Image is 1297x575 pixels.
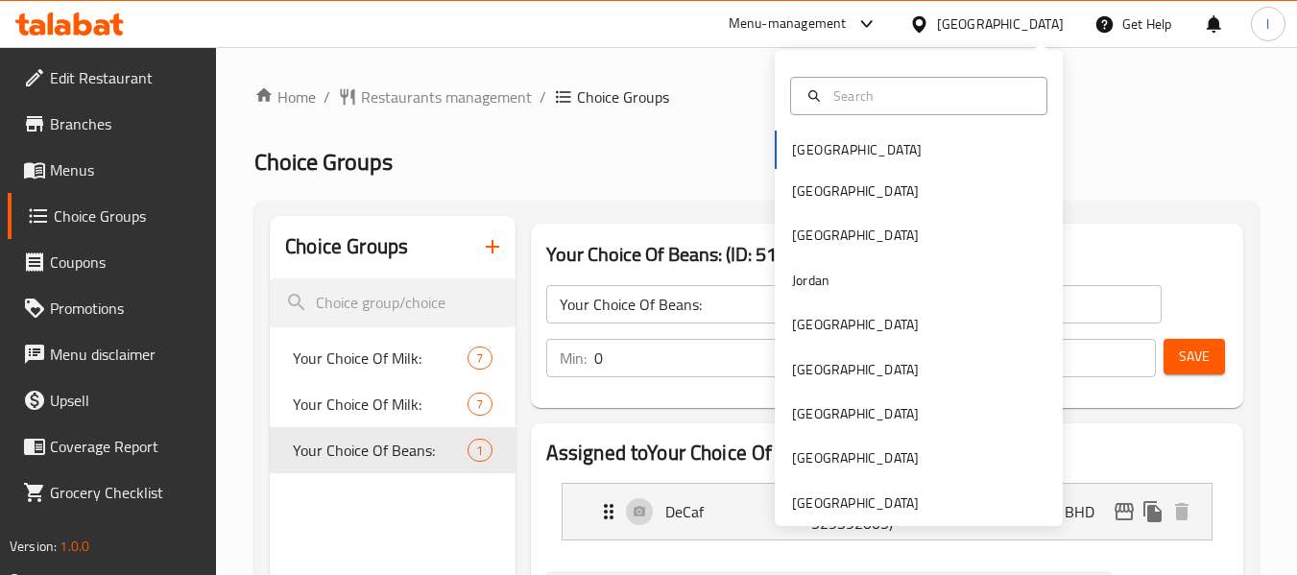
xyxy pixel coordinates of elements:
[8,285,217,331] a: Promotions
[1167,497,1196,526] button: delete
[8,239,217,285] a: Coupons
[293,347,468,370] span: Your Choice Of Milk:
[468,395,491,414] span: 7
[50,158,202,181] span: Menus
[792,403,919,424] div: [GEOGRAPHIC_DATA]
[563,484,1212,539] div: Expand
[293,439,468,462] span: Your Choice Of Beans:
[792,225,919,246] div: [GEOGRAPHIC_DATA]
[270,335,515,381] div: Your Choice Of Milk:7
[50,389,202,412] span: Upsell
[1139,497,1167,526] button: duplicate
[50,343,202,366] span: Menu disclaimer
[270,381,515,427] div: Your Choice Of Milk:7
[285,232,408,261] h2: Choice Groups
[293,393,468,416] span: Your Choice Of Milk:
[468,439,492,462] div: Choices
[468,347,492,370] div: Choices
[8,101,217,147] a: Branches
[468,349,491,368] span: 7
[8,193,217,239] a: Choice Groups
[792,492,919,514] div: [GEOGRAPHIC_DATA]
[577,85,669,108] span: Choice Groups
[361,85,532,108] span: Restaurants management
[468,442,491,460] span: 1
[546,239,1228,270] h3: Your Choice Of Beans: (ID: 517414)
[60,534,89,559] span: 1.0.0
[546,439,1228,467] h2: Assigned to Your Choice Of Beans:
[8,423,217,469] a: Coverage Report
[50,66,202,89] span: Edit Restaurant
[546,475,1228,548] li: Expand
[8,147,217,193] a: Menus
[50,481,202,504] span: Grocery Checklist
[8,331,217,377] a: Menu disclaimer
[1110,497,1139,526] button: edit
[792,359,919,380] div: [GEOGRAPHIC_DATA]
[792,180,919,202] div: [GEOGRAPHIC_DATA]
[54,204,202,228] span: Choice Groups
[338,85,532,108] a: Restaurants management
[324,85,330,108] li: /
[826,85,1035,107] input: Search
[560,347,587,370] p: Min:
[50,297,202,320] span: Promotions
[792,314,919,335] div: [GEOGRAPHIC_DATA]
[1164,339,1225,374] button: Save
[8,469,217,515] a: Grocery Checklist
[50,251,202,274] span: Coupons
[540,85,546,108] li: /
[270,427,515,473] div: Your Choice Of Beans:1
[10,534,57,559] span: Version:
[792,270,829,291] div: Jordan
[254,140,393,183] span: Choice Groups
[792,447,919,468] div: [GEOGRAPHIC_DATA]
[50,112,202,135] span: Branches
[665,500,812,523] p: DeCaf
[937,13,1064,35] div: [GEOGRAPHIC_DATA]
[254,85,1259,108] nav: breadcrumb
[1179,345,1210,369] span: Save
[811,489,909,535] p: (ID: 529392005)
[1041,500,1110,523] p: 0.2 BHD
[1266,13,1269,35] span: l
[254,85,316,108] a: Home
[8,377,217,423] a: Upsell
[729,12,847,36] div: Menu-management
[270,278,515,327] input: search
[8,55,217,101] a: Edit Restaurant
[50,435,202,458] span: Coverage Report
